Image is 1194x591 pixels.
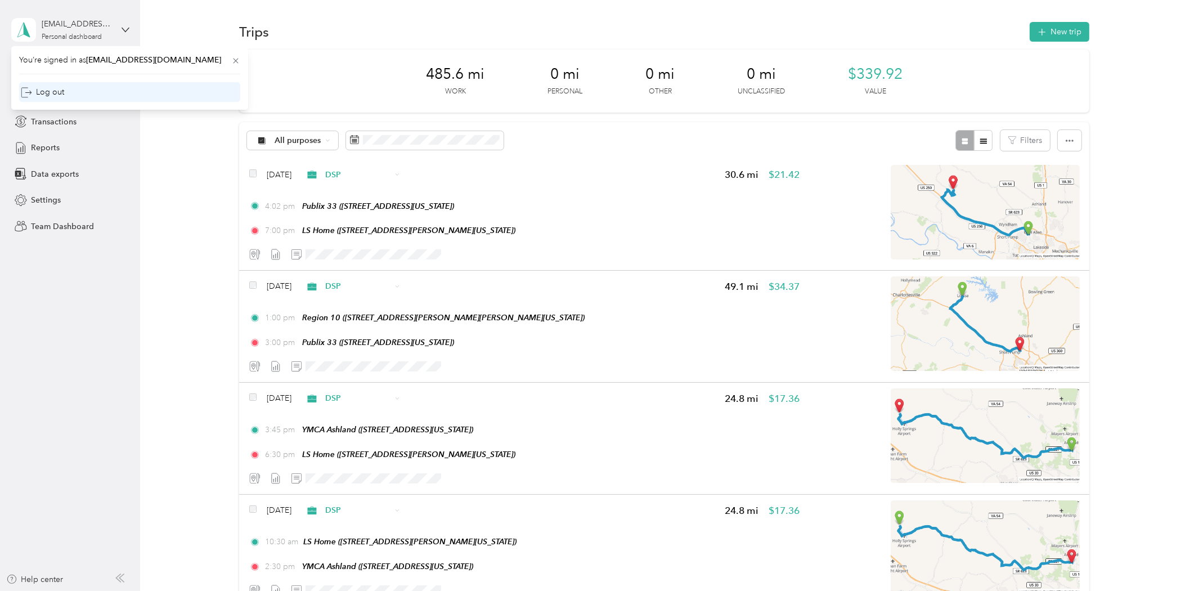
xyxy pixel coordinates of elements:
span: 7:00 pm [265,225,297,236]
span: 1:00 pm [265,312,297,324]
p: Other [649,87,672,97]
div: Personal dashboard [42,34,102,41]
span: [DATE] [267,169,291,181]
p: Work [445,87,466,97]
span: $17.36 [769,504,800,518]
button: New trip [1030,22,1089,42]
span: 0 mi [550,65,580,83]
span: [DATE] [267,280,291,292]
span: Team Dashboard [31,221,94,232]
span: DSP [325,392,391,404]
span: DSP [325,504,391,516]
span: 6:30 pm [265,449,297,460]
span: LS Home ([STREET_ADDRESS][PERSON_NAME][US_STATE]) [302,450,515,459]
span: Settings [31,194,61,206]
div: Log out [21,86,64,98]
span: 49.1 mi [725,280,758,294]
span: [DATE] [267,504,291,516]
span: Region 10 ([STREET_ADDRESS][PERSON_NAME][PERSON_NAME][US_STATE]) [302,313,585,322]
span: 3:00 pm [265,337,297,348]
h1: Trips [239,26,269,38]
span: 30.6 mi [725,168,758,182]
span: Reports [31,142,60,154]
span: 485.6 mi [426,65,484,83]
span: YMCA Ashland ([STREET_ADDRESS][US_STATE]) [302,562,473,571]
span: 0 mi [645,65,675,83]
div: [EMAIL_ADDRESS][DOMAIN_NAME] [42,18,112,30]
span: LS Home ([STREET_ADDRESS][PERSON_NAME][US_STATE]) [303,537,517,546]
img: minimap [891,165,1080,259]
span: $17.36 [769,392,800,406]
span: All purposes [275,137,322,145]
span: 4:02 pm [265,200,297,212]
span: Data exports [31,168,79,180]
span: 10:30 am [265,536,298,548]
span: You’re signed in as [19,54,240,66]
img: minimap [891,276,1080,371]
p: Unclassified [738,87,785,97]
span: DSP [325,169,391,181]
span: 3:45 pm [265,424,297,436]
span: [DATE] [267,392,291,404]
span: 2:30 pm [265,561,297,572]
span: Transactions [31,116,77,128]
p: Personal [547,87,582,97]
span: Publix 33 ([STREET_ADDRESS][US_STATE]) [302,338,454,347]
span: 0 mi [747,65,776,83]
p: Value [865,87,886,97]
span: 24.8 mi [725,504,758,518]
iframe: Everlance-gr Chat Button Frame [1131,528,1194,591]
span: YMCA Ashland ([STREET_ADDRESS][US_STATE]) [302,425,473,434]
span: $21.42 [769,168,800,182]
span: [EMAIL_ADDRESS][DOMAIN_NAME] [86,55,221,65]
img: minimap [891,388,1080,483]
span: $339.92 [848,65,903,83]
span: LS Home ([STREET_ADDRESS][PERSON_NAME][US_STATE]) [302,226,515,235]
span: Publix 33 ([STREET_ADDRESS][US_STATE]) [302,202,454,211]
button: Filters [1000,130,1050,151]
button: Help center [6,574,64,585]
span: 24.8 mi [725,392,758,406]
span: DSP [325,280,391,292]
span: $34.37 [769,280,800,294]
